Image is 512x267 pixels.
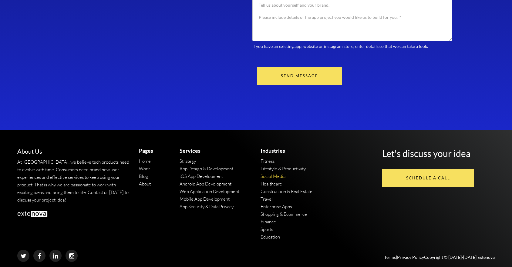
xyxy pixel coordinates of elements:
[180,189,239,194] a: Web Application Development
[397,255,424,260] a: Privacy Policy
[261,181,282,187] a: Healthcare
[261,219,276,225] a: Finance
[180,181,231,187] a: Android App Development
[139,173,148,179] a: Blog
[396,255,397,260] span: |
[261,158,275,164] a: Fitness
[257,67,342,85] button: Send Message
[139,158,151,164] a: Home
[382,147,495,160] div: Let's discuss your idea
[17,211,48,217] img: Extenova
[139,166,150,172] a: Work
[261,211,307,217] a: Shopping & Ecommerce
[261,226,273,232] a: Sports
[139,181,151,187] a: About
[261,204,292,209] a: Enterprise Apps
[17,147,130,156] div: About Us
[261,147,285,154] a: Industries
[261,173,285,179] a: Social Media
[180,204,234,209] a: App Security & Data Privacy
[180,147,200,154] a: Services
[384,255,396,260] a: Terms
[180,166,233,172] a: App Design & Development
[180,196,230,202] a: Mobile App Development
[180,158,196,164] a: Strategy
[261,166,306,172] a: Lifestyle & Productivity
[261,196,273,202] a: Travel
[175,250,499,265] div: Copyright © [DATE]-[DATE] Extenova
[261,234,280,240] a: Education
[252,43,452,50] p: If you have an existing app, website or instagram store, enter details so that we can take a look.
[382,169,474,187] a: Schedule a call
[261,189,312,194] a: Construction & Real Estate
[17,158,130,204] div: At [GEOGRAPHIC_DATA], we believe tech products need to evolve with time. Consumers need brand new...
[180,173,223,179] a: iOS App Development
[139,147,153,154] a: Pages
